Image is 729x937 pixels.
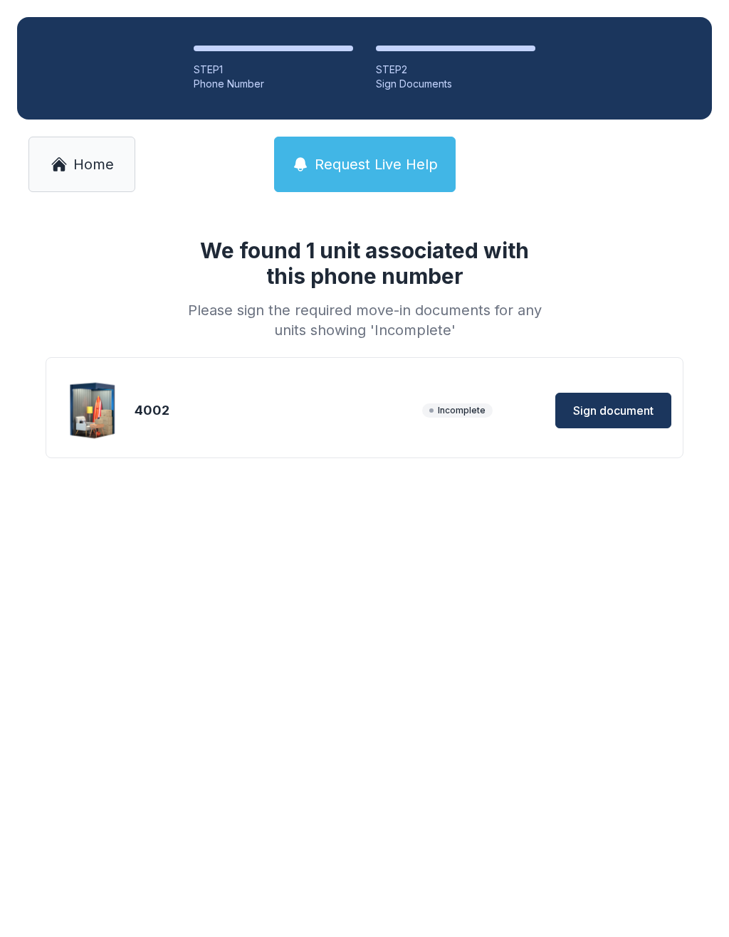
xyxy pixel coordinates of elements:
[182,238,547,289] h1: We found 1 unit associated with this phone number
[135,401,416,420] div: 4002
[73,154,114,174] span: Home
[422,403,493,418] span: Incomplete
[194,77,353,91] div: Phone Number
[573,402,654,419] span: Sign document
[376,63,535,77] div: STEP 2
[376,77,535,91] div: Sign Documents
[194,63,353,77] div: STEP 1
[182,300,547,340] div: Please sign the required move-in documents for any units showing 'Incomplete'
[315,154,438,174] span: Request Live Help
